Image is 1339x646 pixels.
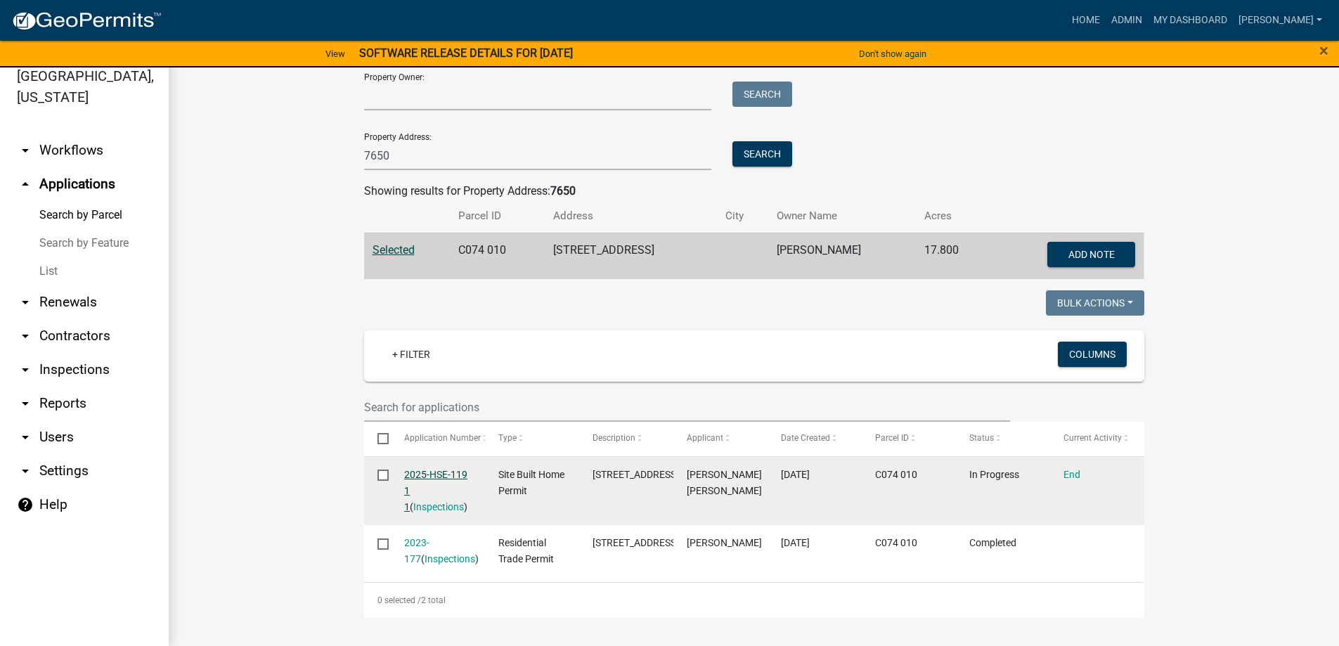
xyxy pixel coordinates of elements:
datatable-header-cell: Description [579,422,673,456]
a: [PERSON_NAME] [1233,7,1328,34]
a: 2023-177 [404,537,429,564]
i: arrow_drop_down [17,294,34,311]
span: 0 selected / [377,595,421,605]
button: Don't show again [853,42,932,65]
span: Date Created [781,433,830,443]
datatable-header-cell: Current Activity [1050,422,1144,456]
button: Columns [1058,342,1127,367]
span: Type [498,433,517,443]
span: 7650 US HWY 341 S [593,469,679,480]
datatable-header-cell: Date Created [768,422,862,456]
button: Search [732,141,792,167]
span: Applicant [687,433,723,443]
span: Current Activity [1063,433,1122,443]
a: End [1063,469,1080,480]
div: Showing results for Property Address: [364,183,1144,200]
strong: 7650 [550,184,576,198]
span: 02/07/2023 [781,537,810,548]
span: C074 010 [875,537,917,548]
div: 2 total [364,583,1144,618]
button: Add Note [1047,242,1135,267]
span: Site Built Home Permit [498,469,564,496]
span: × [1319,41,1328,60]
span: In Progress [969,469,1019,480]
button: Close [1319,42,1328,59]
a: Inspections [413,501,464,512]
a: Inspections [425,553,475,564]
i: arrow_drop_down [17,463,34,479]
span: Completed [969,537,1016,548]
i: help [17,496,34,513]
button: Search [732,82,792,107]
th: Parcel ID [450,200,544,233]
strong: SOFTWARE RELEASE DETAILS FOR [DATE] [359,46,573,60]
th: Acres [916,200,991,233]
a: Admin [1106,7,1148,34]
i: arrow_drop_down [17,429,34,446]
i: arrow_drop_down [17,361,34,378]
i: arrow_drop_down [17,142,34,159]
td: [STREET_ADDRESS] [545,233,717,279]
span: Application Number [404,433,481,443]
input: Search for applications [364,393,1011,422]
span: C074 010 [875,469,917,480]
span: Parcel ID [875,433,909,443]
span: Jimmy Crocker [687,537,762,548]
td: [PERSON_NAME] [768,233,916,279]
a: Home [1066,7,1106,34]
th: Address [545,200,717,233]
span: Calvin Ted Jones [687,469,762,496]
span: Residential Trade Permit [498,537,554,564]
div: ( ) [404,467,472,515]
span: Status [969,433,994,443]
a: View [320,42,351,65]
th: City [717,200,768,233]
datatable-header-cell: Type [485,422,579,456]
td: C074 010 [450,233,544,279]
span: 7650 US HWY 341 S [593,537,679,548]
i: arrow_drop_down [17,328,34,344]
datatable-header-cell: Select [364,422,391,456]
i: arrow_drop_down [17,395,34,412]
a: My Dashboard [1148,7,1233,34]
th: Owner Name [768,200,916,233]
i: arrow_drop_up [17,176,34,193]
datatable-header-cell: Status [956,422,1050,456]
datatable-header-cell: Application Number [391,422,485,456]
datatable-header-cell: Parcel ID [862,422,956,456]
button: Bulk Actions [1046,290,1144,316]
span: Description [593,433,635,443]
div: ( ) [404,535,472,567]
a: + Filter [381,342,441,367]
td: 17.800 [916,233,991,279]
a: Selected [373,243,415,257]
span: Add Note [1068,248,1115,259]
a: 2025-HSE-119 1 1 [404,469,467,512]
span: 04/22/2025 [781,469,810,480]
datatable-header-cell: Applicant [673,422,768,456]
